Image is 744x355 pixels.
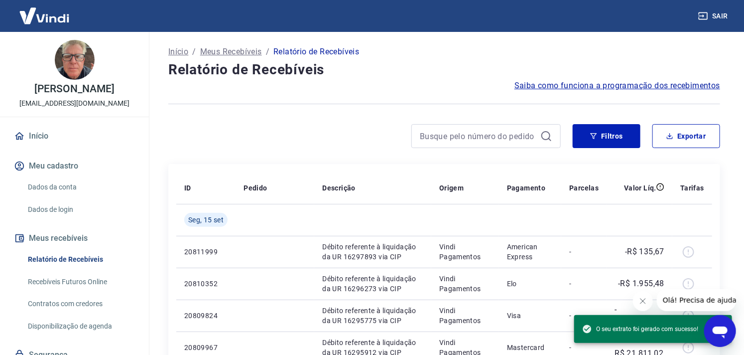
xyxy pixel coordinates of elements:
p: / [192,46,196,58]
a: Relatório de Recebíveis [24,249,137,270]
button: Exportar [652,124,720,148]
p: Vindi Pagamentos [439,242,491,262]
p: Valor Líq. [624,183,656,193]
p: 20809824 [184,311,228,321]
a: Dados de login [24,199,137,220]
p: Relatório de Recebíveis [273,46,359,58]
p: Vindi Pagamentos [439,306,491,326]
p: - [569,343,599,353]
a: Início [12,125,137,147]
p: 20811999 [184,247,228,257]
p: -R$ 11.157,13 [615,304,665,328]
p: American Express [507,242,553,262]
p: Origem [439,183,464,193]
a: Início [168,46,188,58]
button: Sair [696,7,732,25]
p: 20810352 [184,279,228,289]
iframe: Botão para abrir a janela de mensagens [704,315,736,347]
p: Pedido [244,183,267,193]
button: Filtros [573,124,640,148]
p: - [569,311,599,321]
span: Seg, 15 set [188,215,224,225]
a: Meus Recebíveis [200,46,262,58]
p: Débito referente à liquidação da UR 16295775 via CIP [322,306,423,326]
a: Saiba como funciona a programação dos recebimentos [514,80,720,92]
p: Débito referente à liquidação da UR 16296273 via CIP [322,274,423,294]
img: Vindi [12,0,77,31]
span: O seu extrato foi gerado com sucesso! [582,324,698,334]
p: / [266,46,269,58]
p: - [569,247,599,257]
p: Vindi Pagamentos [439,274,491,294]
p: Descrição [322,183,356,193]
p: Visa [507,311,553,321]
a: Disponibilização de agenda [24,316,137,337]
p: - [569,279,599,289]
a: Contratos com credores [24,294,137,314]
p: Pagamento [507,183,546,193]
a: Dados da conta [24,177,137,197]
p: ID [184,183,191,193]
img: 0a10bdf8-812f-4f5c-ad6f-613b3534eb3e.jpeg [55,40,95,80]
p: 20809967 [184,343,228,353]
p: -R$ 1.955,48 [618,278,664,290]
p: [PERSON_NAME] [34,84,114,94]
p: Parcelas [569,183,599,193]
p: [EMAIL_ADDRESS][DOMAIN_NAME] [19,98,129,109]
iframe: Fechar mensagem [633,291,653,311]
h4: Relatório de Recebíveis [168,60,720,80]
span: Olá! Precisa de ajuda? [6,7,84,15]
p: Débito referente à liquidação da UR 16297893 via CIP [322,242,423,262]
p: Tarifas [680,183,704,193]
iframe: Mensagem da empresa [657,289,736,311]
p: Mastercard [507,343,553,353]
button: Meus recebíveis [12,227,137,249]
button: Meu cadastro [12,155,137,177]
input: Busque pelo número do pedido [420,129,536,144]
p: Elo [507,279,553,289]
p: -R$ 135,67 [625,246,664,258]
a: Recebíveis Futuros Online [24,272,137,292]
